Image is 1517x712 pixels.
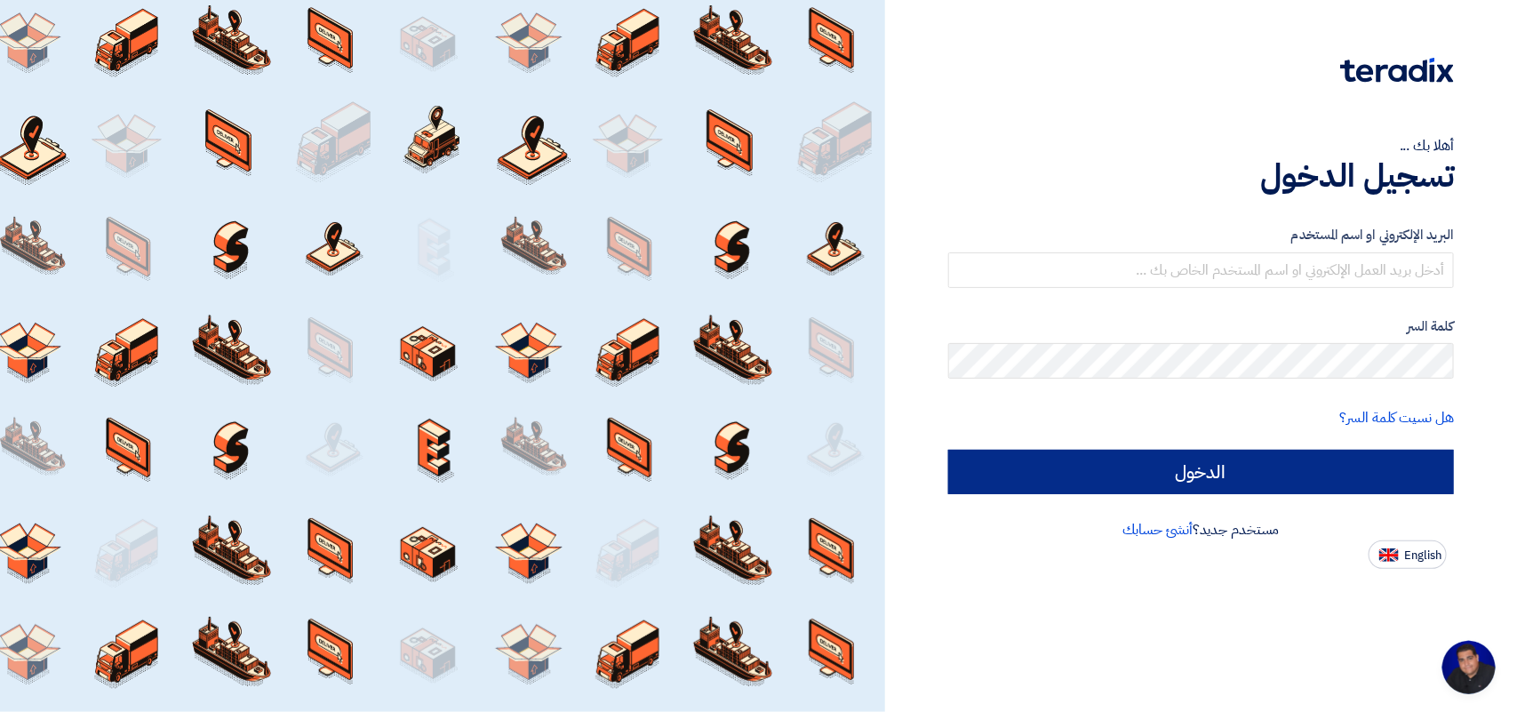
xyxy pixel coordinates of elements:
[948,519,1454,540] div: مستخدم جديد؟
[1340,407,1454,428] a: هل نسيت كلمة السر؟
[948,135,1454,156] div: أهلا بك ...
[948,316,1454,337] label: كلمة السر
[1369,540,1447,569] button: English
[948,450,1454,494] input: الدخول
[1442,641,1496,694] div: Open chat
[1122,519,1193,540] a: أنشئ حسابك
[1379,548,1399,562] img: en-US.png
[948,252,1454,288] input: أدخل بريد العمل الإلكتروني او اسم المستخدم الخاص بك ...
[1404,549,1441,562] span: English
[1340,58,1454,83] img: Teradix logo
[948,156,1454,196] h1: تسجيل الدخول
[948,225,1454,245] label: البريد الإلكتروني او اسم المستخدم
